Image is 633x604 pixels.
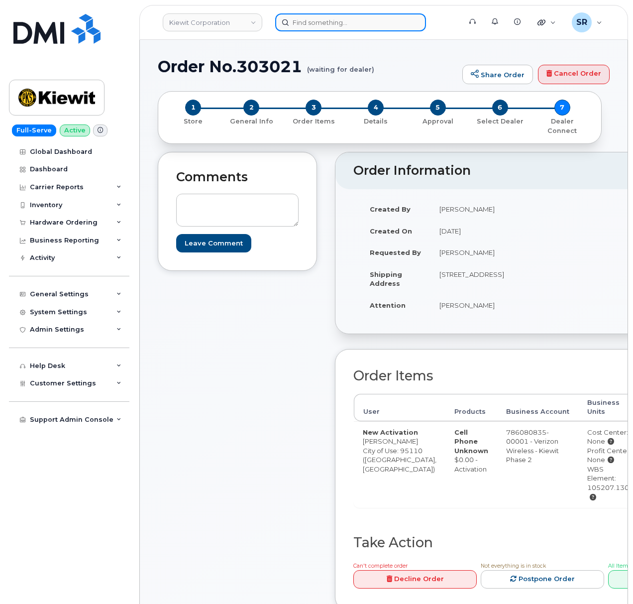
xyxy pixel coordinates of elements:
iframe: Messenger Launcher [590,561,626,597]
p: Order Items [287,117,341,126]
th: Products [445,394,497,421]
span: 6 [492,100,508,116]
td: 786080835-00001 - Verizon Wireless - Kiewit Phase 2 [497,421,578,508]
span: Can't complete order [353,563,408,569]
a: 3 Order Items [283,116,345,126]
p: Details [349,117,403,126]
strong: Cell Phone Unknown [454,428,488,455]
p: Approval [411,117,465,126]
strong: Created By [370,205,411,213]
strong: Attention [370,301,406,309]
a: 1 Store [166,116,220,126]
p: General Info [224,117,279,126]
span: 4 [368,100,384,116]
span: 5 [430,100,446,116]
td: [PERSON_NAME] [430,198,539,220]
a: 6 Select Dealer [469,116,531,126]
small: (waiting for dealer) [307,58,374,73]
td: $0.00 - Activation [445,421,497,508]
span: 1 [185,100,201,116]
strong: Created On [370,227,412,235]
span: 2 [243,100,259,116]
a: Postpone Order [481,570,604,589]
p: Select Dealer [473,117,527,126]
th: Business Account [497,394,578,421]
a: Cancel Order [538,65,610,85]
a: 2 General Info [220,116,283,126]
a: 4 Details [345,116,407,126]
a: 5 Approval [407,116,469,126]
td: [DATE] [430,220,539,242]
span: Not everything is in stock [481,563,546,569]
strong: New Activation [363,428,418,436]
h2: Comments [176,170,299,184]
input: Leave Comment [176,234,251,252]
a: Share Order [462,65,533,85]
p: Store [170,117,216,126]
td: [PERSON_NAME] [430,242,539,263]
strong: Requested By [370,248,421,256]
td: [PERSON_NAME] City of Use: 95110 ([GEOGRAPHIC_DATA], [GEOGRAPHIC_DATA]) [354,421,445,508]
th: User [354,394,445,421]
td: [PERSON_NAME] [430,294,539,316]
strong: Shipping Address [370,270,402,288]
td: [STREET_ADDRESS] [430,263,539,294]
a: Decline Order [353,570,477,589]
span: 3 [306,100,321,116]
h1: Order No.303021 [158,58,457,75]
